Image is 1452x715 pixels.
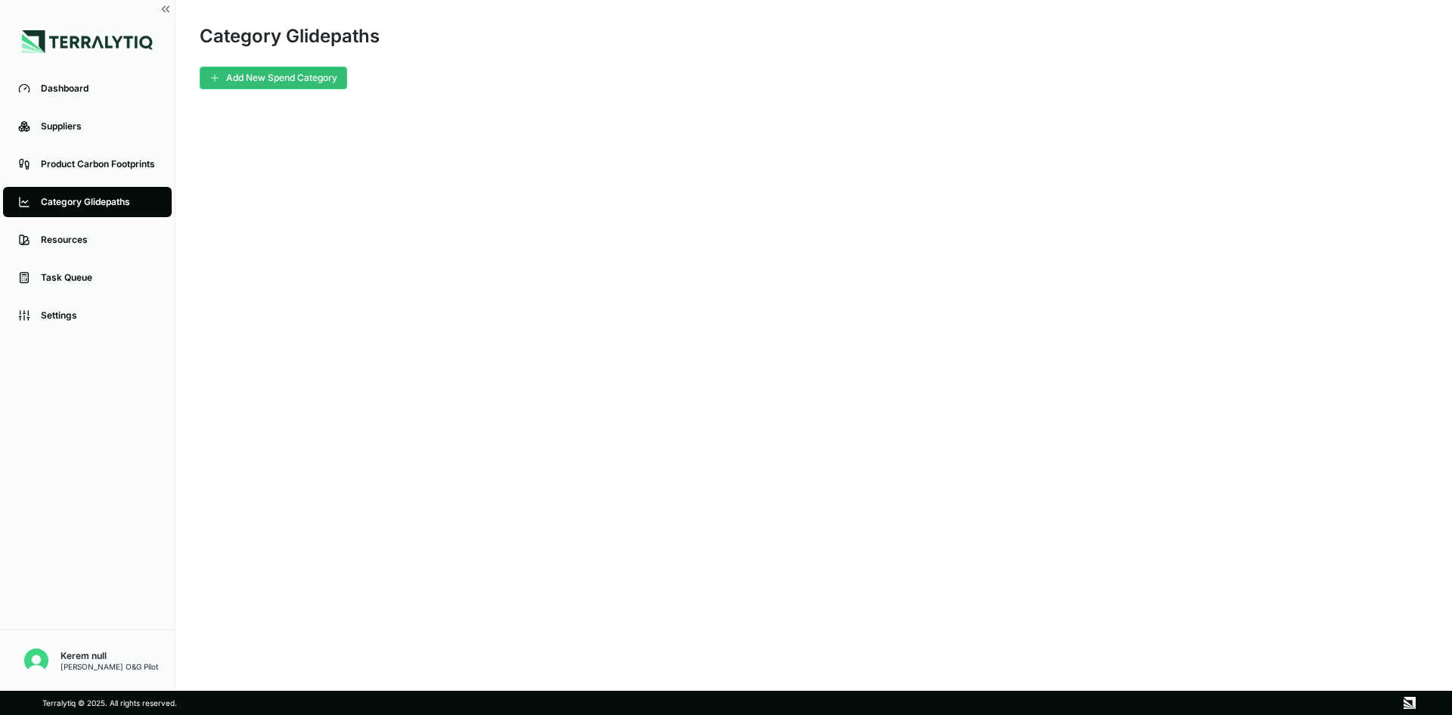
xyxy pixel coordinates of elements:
[24,648,48,673] img: Kerem
[22,30,153,53] img: Logo
[41,82,157,95] div: Dashboard
[41,272,157,284] div: Task Queue
[60,650,158,662] div: Kerem null
[60,662,158,671] div: [PERSON_NAME] O&G Pilot
[41,234,157,246] div: Resources
[18,642,54,679] button: Open user button
[41,158,157,170] div: Product Carbon Footprints
[41,120,157,132] div: Suppliers
[41,309,157,322] div: Settings
[200,67,347,89] button: Add New Spend Category
[41,196,157,208] div: Category Glidepaths
[200,24,380,48] div: Category Glidepaths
